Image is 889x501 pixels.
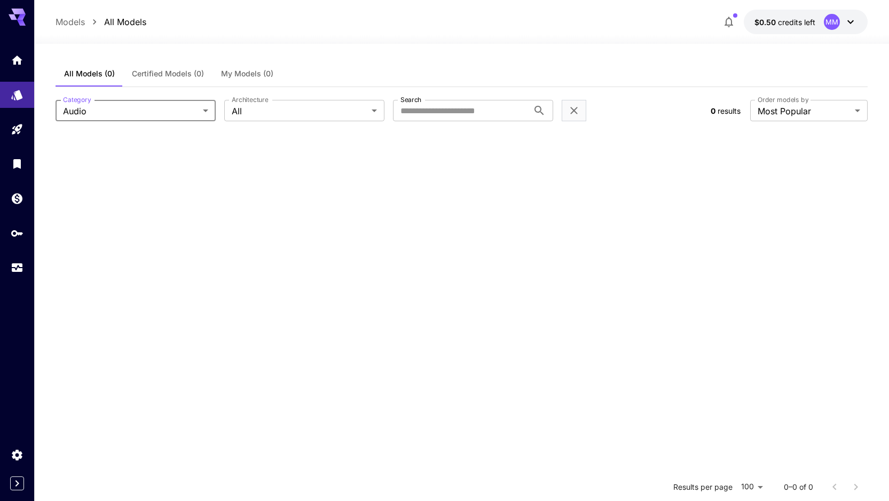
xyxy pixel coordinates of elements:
[232,95,268,104] label: Architecture
[11,226,23,240] div: API Keys
[63,105,199,118] span: Audio
[778,18,815,27] span: credits left
[758,105,851,118] span: Most Popular
[711,106,715,115] span: 0
[400,95,421,104] label: Search
[737,479,767,495] div: 100
[11,448,23,461] div: Settings
[11,88,23,101] div: Models
[56,15,85,28] a: Models
[10,476,24,490] button: Expand sidebar
[758,95,808,104] label: Order models by
[11,123,23,136] div: Playground
[673,482,733,492] p: Results per page
[104,15,146,28] a: All Models
[63,95,91,104] label: Category
[568,104,580,118] button: Clear filters (1)
[754,17,815,28] div: $0.4954
[232,105,367,118] span: All
[132,69,204,79] span: Certified Models (0)
[754,18,778,27] span: $0.50
[744,10,868,34] button: $0.4954MM
[56,15,146,28] nav: breadcrumb
[11,53,23,67] div: Home
[64,69,115,79] span: All Models (0)
[11,261,23,275] div: Usage
[11,157,23,170] div: Library
[824,14,840,30] div: MM
[784,482,813,492] p: 0–0 of 0
[11,192,23,205] div: Wallet
[221,69,273,79] span: My Models (0)
[718,106,741,115] span: results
